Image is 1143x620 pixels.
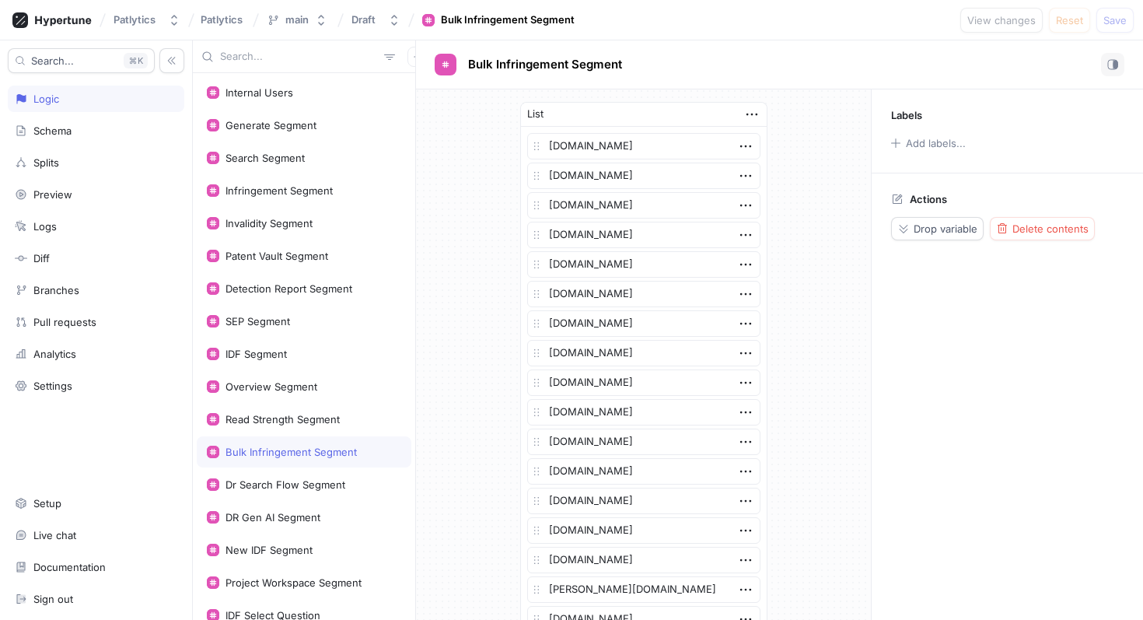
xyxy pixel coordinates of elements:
button: Save [1096,8,1134,33]
div: Bulk Infringement Segment [441,12,575,28]
a: Documentation [8,554,184,580]
button: View changes [960,8,1043,33]
div: Setup [33,497,61,510]
textarea: [DOMAIN_NAME] [527,547,760,573]
div: SEP Segment [225,315,290,328]
div: Infringement Segment [225,184,333,197]
div: Settings [33,380,72,392]
button: Drop variable [891,217,984,240]
div: Overview Segment [225,380,317,393]
div: IDF Segment [225,348,287,360]
textarea: [DOMAIN_NAME] [527,222,760,248]
span: Delete contents [1012,224,1089,233]
span: Drop variable [914,224,977,233]
div: Invalidity Segment [225,217,313,229]
div: Documentation [33,561,106,573]
p: Actions [910,193,947,205]
span: Search... [31,56,74,65]
textarea: [DOMAIN_NAME] [527,458,760,485]
button: main [260,7,334,33]
div: List [527,107,544,122]
span: View changes [967,16,1036,25]
textarea: [PERSON_NAME][DOMAIN_NAME] [527,576,760,603]
textarea: [DOMAIN_NAME] [527,192,760,219]
div: Pull requests [33,316,96,328]
div: Analytics [33,348,76,360]
textarea: [DOMAIN_NAME] [527,163,760,189]
div: Branches [33,284,79,296]
div: Generate Segment [225,119,316,131]
textarea: [DOMAIN_NAME] [527,310,760,337]
textarea: [DOMAIN_NAME] [527,399,760,426]
button: Draft [345,7,407,33]
div: Live chat [33,529,76,541]
div: Bulk Infringement Segment [225,446,357,458]
textarea: [DOMAIN_NAME] [527,517,760,544]
button: Search...K [8,48,155,73]
div: Read Strength Segment [225,413,340,426]
div: Logs [33,220,57,233]
div: Search Segment [225,152,305,164]
span: Bulk Infringement Segment [468,58,622,71]
div: New IDF Segment [225,544,313,556]
span: Patlytics [201,14,243,25]
div: Patent Vault Segment [225,250,328,262]
button: Delete contents [990,217,1095,240]
div: Project Workspace Segment [225,576,362,589]
div: Splits [33,156,59,169]
div: Internal Users [225,86,293,99]
div: Preview [33,188,72,201]
div: Logic [33,93,59,105]
div: Diff [33,252,50,264]
span: Reset [1056,16,1083,25]
div: Dr Search Flow Segment [225,478,345,491]
div: main [285,13,309,26]
div: Draft [351,13,376,26]
div: K [124,53,148,68]
textarea: [DOMAIN_NAME] [527,133,760,159]
button: Patlytics [107,7,187,33]
span: Save [1103,16,1127,25]
textarea: [DOMAIN_NAME] [527,429,760,455]
textarea: [DOMAIN_NAME] [527,488,760,514]
textarea: [DOMAIN_NAME] [527,251,760,278]
input: Search... [220,49,378,65]
button: Reset [1049,8,1090,33]
div: DR Gen AI Segment [225,511,320,524]
textarea: [DOMAIN_NAME] [527,340,760,366]
div: Schema [33,124,72,137]
div: Patlytics [114,13,156,26]
div: Sign out [33,593,73,605]
div: Detection Report Segment [225,282,352,295]
button: Add labels... [886,133,970,153]
p: Labels [891,109,922,121]
textarea: [DOMAIN_NAME] [527,281,760,307]
div: Add labels... [906,138,966,149]
textarea: [DOMAIN_NAME] [527,370,760,396]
